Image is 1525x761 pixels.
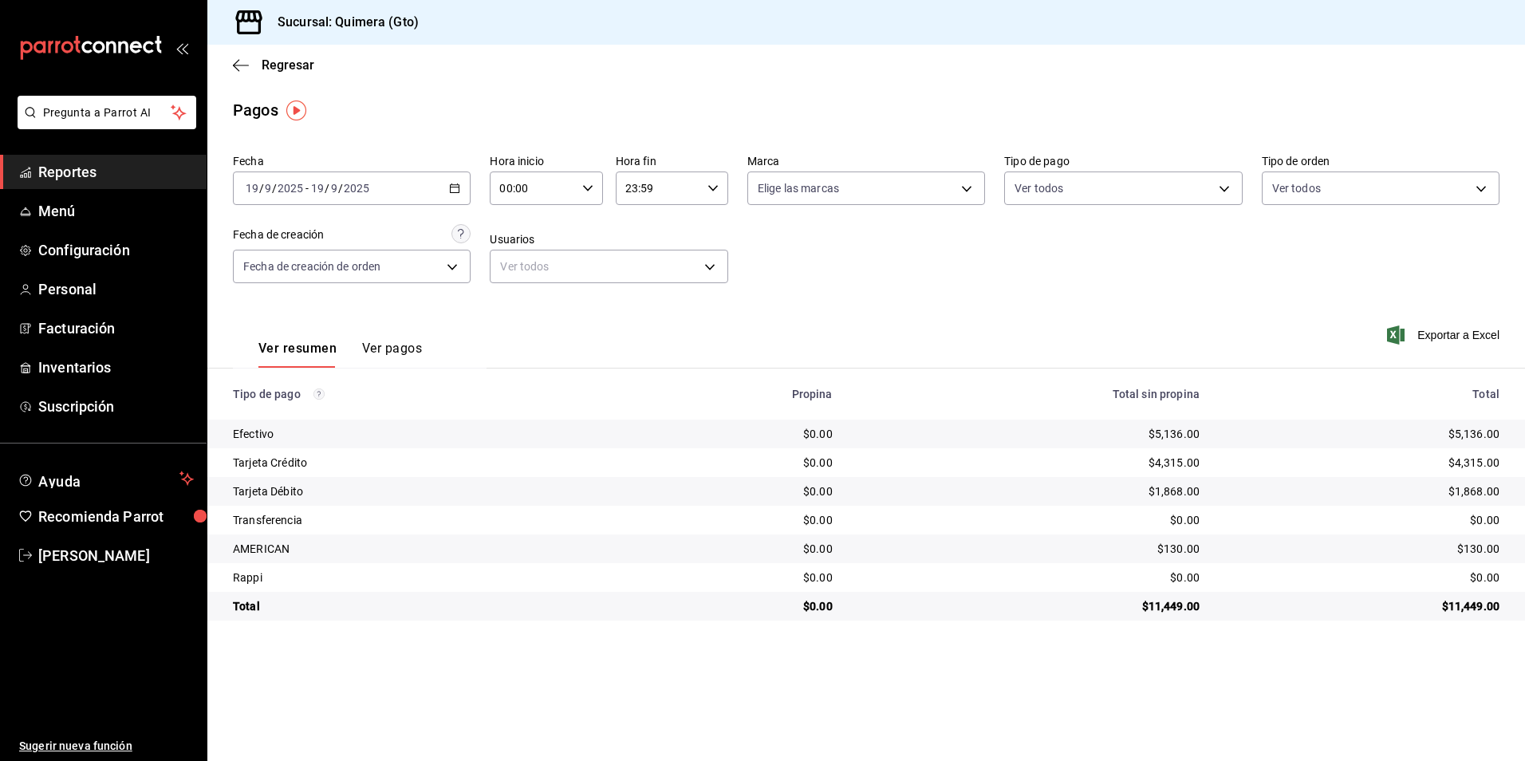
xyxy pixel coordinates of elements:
[19,738,194,755] span: Sugerir nueva función
[1262,156,1499,167] label: Tipo de orden
[1225,541,1499,557] div: $130.00
[38,357,194,378] span: Inventarios
[175,41,188,54] button: open_drawer_menu
[38,469,173,488] span: Ayuda
[245,182,259,195] input: --
[310,182,325,195] input: --
[233,570,617,586] div: Rappi
[272,182,277,195] span: /
[233,598,617,614] div: Total
[643,426,833,442] div: $0.00
[858,388,1200,400] div: Total sin propina
[313,388,325,400] svg: Los pagos realizados con Pay y otras terminales son montos brutos.
[858,483,1200,499] div: $1,868.00
[858,512,1200,528] div: $0.00
[1225,388,1499,400] div: Total
[233,512,617,528] div: Transferencia
[233,426,617,442] div: Efectivo
[343,182,370,195] input: ----
[277,182,304,195] input: ----
[858,426,1200,442] div: $5,136.00
[18,96,196,129] button: Pregunta a Parrot AI
[38,317,194,339] span: Facturación
[338,182,343,195] span: /
[1225,570,1499,586] div: $0.00
[38,278,194,300] span: Personal
[1225,455,1499,471] div: $4,315.00
[490,156,602,167] label: Hora inicio
[643,388,833,400] div: Propina
[265,13,419,32] h3: Sucursal: Quimera (Gto)
[233,98,278,122] div: Pagos
[362,341,422,368] button: Ver pagos
[233,156,471,167] label: Fecha
[258,341,337,368] button: Ver resumen
[1272,180,1321,196] span: Ver todos
[1004,156,1242,167] label: Tipo de pago
[38,200,194,222] span: Menú
[286,101,306,120] img: Tooltip marker
[233,57,314,73] button: Regresar
[643,512,833,528] div: $0.00
[38,506,194,527] span: Recomienda Parrot
[38,396,194,417] span: Suscripción
[38,161,194,183] span: Reportes
[1225,483,1499,499] div: $1,868.00
[1225,598,1499,614] div: $11,449.00
[643,541,833,557] div: $0.00
[38,545,194,566] span: [PERSON_NAME]
[264,182,272,195] input: --
[330,182,338,195] input: --
[233,227,324,243] div: Fecha de creación
[43,104,171,121] span: Pregunta a Parrot AI
[1225,512,1499,528] div: $0.00
[259,182,264,195] span: /
[616,156,728,167] label: Hora fin
[858,541,1200,557] div: $130.00
[490,250,727,283] div: Ver todos
[243,258,380,274] span: Fecha de creación de orden
[758,180,839,196] span: Elige las marcas
[258,341,422,368] div: navigation tabs
[233,388,617,400] div: Tipo de pago
[325,182,329,195] span: /
[643,598,833,614] div: $0.00
[233,483,617,499] div: Tarjeta Débito
[1015,180,1063,196] span: Ver todos
[262,57,314,73] span: Regresar
[643,455,833,471] div: $0.00
[490,234,727,245] label: Usuarios
[858,570,1200,586] div: $0.00
[643,570,833,586] div: $0.00
[858,598,1200,614] div: $11,449.00
[11,116,196,132] a: Pregunta a Parrot AI
[1390,325,1499,345] button: Exportar a Excel
[38,239,194,261] span: Configuración
[643,483,833,499] div: $0.00
[858,455,1200,471] div: $4,315.00
[1225,426,1499,442] div: $5,136.00
[233,541,617,557] div: AMERICAN
[747,156,985,167] label: Marca
[233,455,617,471] div: Tarjeta Crédito
[305,182,309,195] span: -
